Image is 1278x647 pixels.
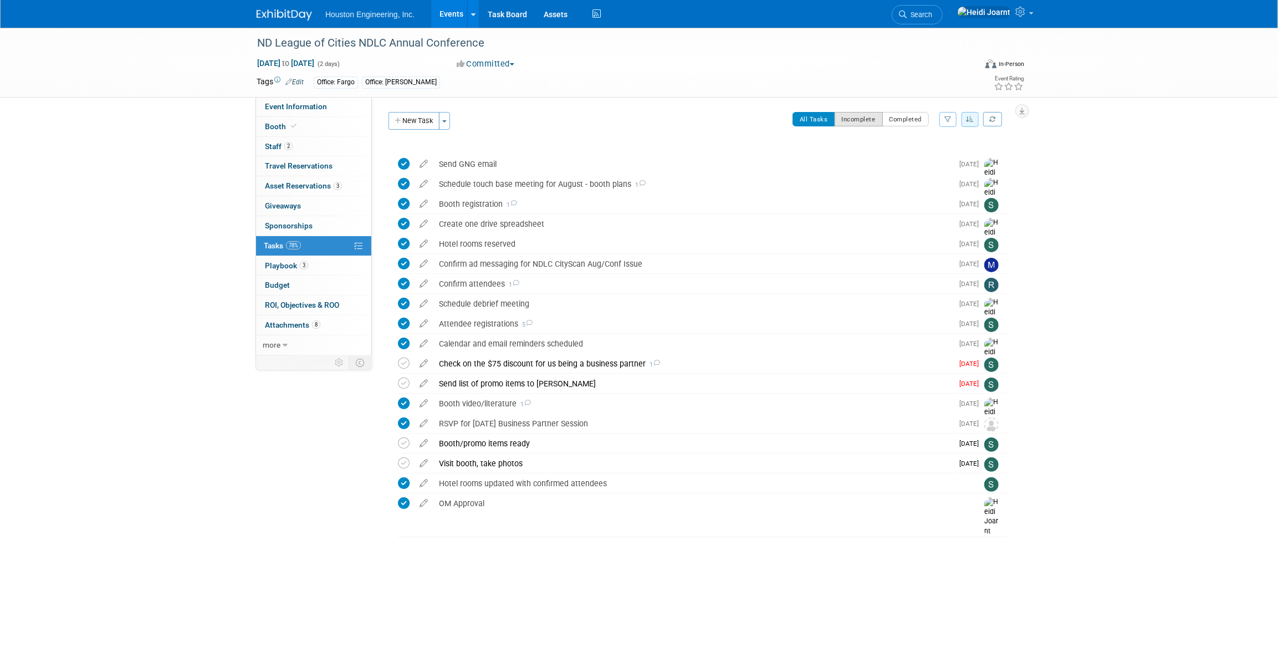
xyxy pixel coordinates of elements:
a: Refresh [983,112,1002,126]
span: Search [907,11,932,19]
a: edit [414,419,433,429]
span: 1 [503,201,517,208]
a: Booth [256,117,371,136]
a: Tasks78% [256,236,371,256]
span: to [280,59,291,68]
span: [DATE] [959,320,984,328]
img: Matt Thompson [984,258,999,272]
a: Attachments8 [256,315,371,335]
img: Savannah Hartsoch [984,238,999,252]
img: Savannah Hartsoch [984,477,999,492]
img: Heidi Joarnt [984,178,1001,217]
span: 8 [312,320,320,329]
div: Booth video/literature [433,394,953,413]
div: ND League of Cities NDLC Annual Conference [253,33,959,53]
a: edit [414,359,433,369]
a: Edit [285,78,304,86]
a: ROI, Objectives & ROO [256,296,371,315]
a: edit [414,339,433,349]
a: edit [414,199,433,209]
a: edit [414,399,433,409]
img: Heidi Joarnt [957,6,1011,18]
div: Attendee registrations [433,314,953,333]
div: Office: [PERSON_NAME] [362,77,440,88]
a: Travel Reservations [256,156,371,176]
div: Office: Fargo [314,77,358,88]
span: Asset Reservations [265,181,342,190]
button: All Tasks [793,112,835,126]
div: Check on the $75 discount for us being a business partner [433,354,953,373]
span: [DATE] [959,440,984,447]
img: randy engelstad [984,278,999,292]
img: Savannah Hartsoch [984,378,999,392]
a: edit [414,279,433,289]
span: 2 [284,142,293,150]
div: Hotel rooms reserved [433,235,953,253]
span: Sponsorships [265,221,313,230]
a: edit [414,239,433,249]
span: [DATE] [959,280,984,288]
a: edit [414,458,433,468]
a: edit [414,159,433,169]
img: Heidi Joarnt [984,497,1001,537]
span: [DATE] [959,180,984,188]
div: Visit booth, take photos [433,454,953,473]
a: Budget [256,276,371,295]
div: Booth/promo items ready [433,434,953,453]
a: Giveaways [256,196,371,216]
div: Confirm attendees [433,274,953,293]
a: edit [414,379,433,389]
span: Attachments [265,320,320,329]
span: 3 [300,261,308,269]
span: 78% [286,241,301,249]
span: [DATE] [959,260,984,268]
span: Tasks [264,241,301,250]
img: Heidi Joarnt [984,158,1001,197]
img: Heidi Joarnt [984,298,1001,337]
span: 3 [334,182,342,190]
div: Schedule debrief meeting [433,294,953,313]
span: [DATE] [959,240,984,248]
span: [DATE] [959,460,984,467]
span: 1 [505,281,519,288]
span: [DATE] [959,400,984,407]
div: OM Approval [433,494,962,513]
div: Calendar and email reminders scheduled [433,334,953,353]
span: [DATE] [959,360,984,368]
a: Playbook3 [256,256,371,276]
span: Staff [265,142,293,151]
span: Event Information [265,102,327,111]
a: edit [414,478,433,488]
button: Completed [882,112,929,126]
td: Toggle Event Tabs [349,355,372,370]
img: Heidi Joarnt [984,218,1001,257]
a: Search [892,5,943,24]
span: Houston Engineering, Inc. [325,10,415,19]
img: Savannah Hartsoch [984,437,999,452]
td: Personalize Event Tab Strip [330,355,349,370]
span: 1 [631,181,646,189]
a: edit [414,259,433,269]
span: [DATE] [959,420,984,427]
img: Format-Inperson.png [985,59,996,68]
img: Savannah Hartsoch [984,198,999,212]
span: Budget [265,281,290,289]
a: edit [414,179,433,189]
div: Confirm ad messaging for NDLC CityScan Aug/Conf Issue [433,254,953,273]
span: [DATE] [959,220,984,228]
span: [DATE] [959,200,984,208]
span: [DATE] [959,300,984,308]
div: RSVP for [DATE] Business Partner Session [433,414,953,433]
img: Savannah Hartsoch [984,318,999,332]
span: Playbook [265,261,308,270]
div: Hotel rooms updated with confirmed attendees [433,474,962,493]
td: Tags [257,76,304,89]
span: Booth [265,122,299,131]
span: Giveaways [265,201,301,210]
span: Travel Reservations [265,161,333,170]
span: 1 [646,361,660,368]
a: Sponsorships [256,216,371,236]
a: Asset Reservations3 [256,176,371,196]
a: edit [414,439,433,449]
div: Create one drive spreadsheet [433,215,953,233]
